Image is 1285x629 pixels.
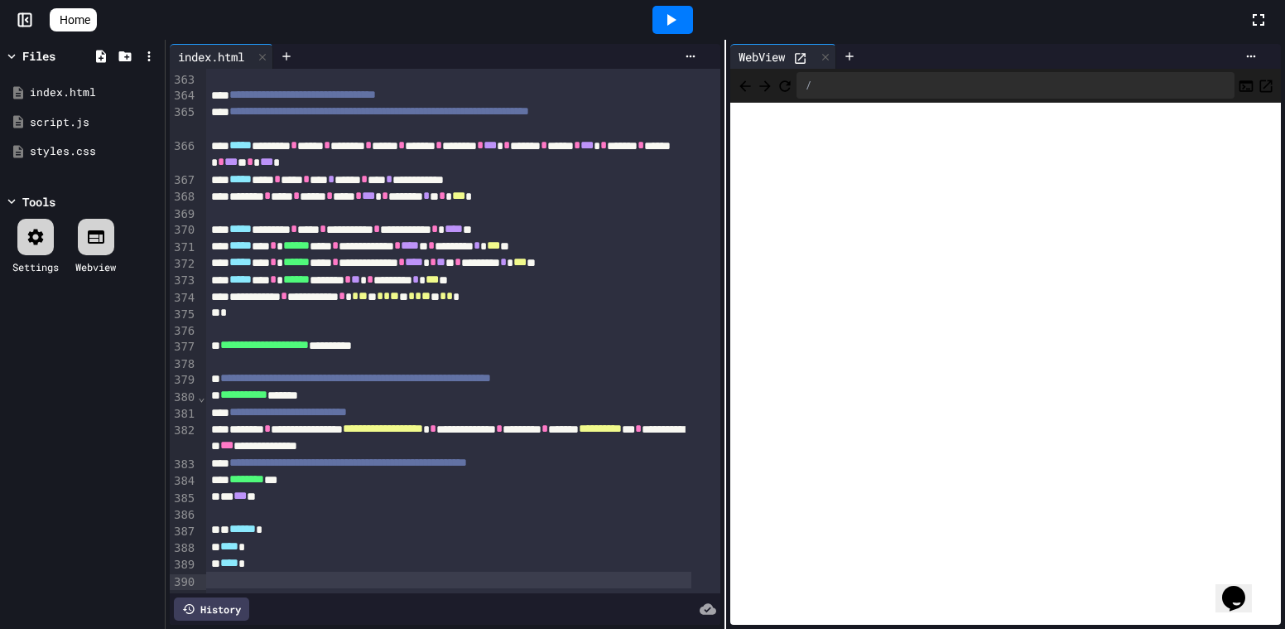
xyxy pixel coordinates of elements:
[75,259,116,274] div: Webview
[170,457,197,473] div: 383
[757,75,773,95] span: Forward
[170,72,197,89] div: 363
[170,172,197,189] div: 367
[170,557,197,573] div: 389
[22,47,55,65] div: Files
[1215,563,1268,612] iframe: chat widget
[170,323,197,340] div: 376
[170,574,197,591] div: 390
[170,406,197,423] div: 381
[777,75,793,95] button: Refresh
[170,290,197,307] div: 374
[170,307,197,323] div: 375
[737,75,753,95] span: Back
[170,273,197,289] div: 373
[170,44,273,69] div: index.html
[170,138,197,172] div: 366
[12,259,59,274] div: Settings
[30,114,159,131] div: script.js
[170,240,197,256] div: 371
[1238,75,1254,95] button: Console
[170,104,197,138] div: 365
[170,540,197,557] div: 388
[170,339,197,356] div: 377
[170,356,197,373] div: 378
[30,143,159,160] div: styles.css
[170,423,197,457] div: 382
[170,524,197,540] div: 387
[170,372,197,389] div: 379
[170,222,197,239] div: 370
[50,8,97,31] a: Home
[30,85,159,101] div: index.html
[730,103,1281,626] iframe: Web Preview
[170,48,253,65] div: index.html
[22,193,55,210] div: Tools
[174,598,249,621] div: History
[170,256,197,273] div: 372
[170,189,197,206] div: 368
[1258,75,1274,95] button: Open in new tab
[730,48,793,65] div: WebView
[170,88,197,104] div: 364
[197,390,205,404] span: Fold line
[730,44,836,69] div: WebView
[60,12,90,28] span: Home
[170,206,197,223] div: 369
[170,389,197,406] div: 380
[170,491,197,507] div: 385
[170,507,197,524] div: 386
[797,72,1234,99] div: /
[170,473,197,490] div: 384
